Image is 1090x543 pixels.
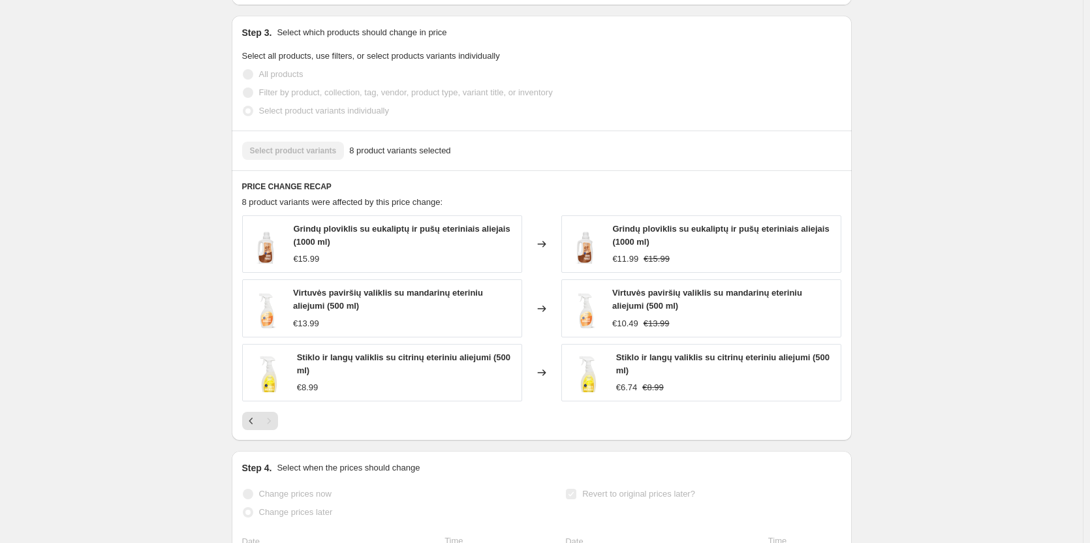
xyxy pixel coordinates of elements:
[582,489,695,499] span: Revert to original prices later?
[242,412,278,430] nav: Pagination
[242,181,841,192] h6: PRICE CHANGE RECAP
[277,26,446,39] p: Select which products should change in price
[349,144,450,157] span: 8 product variants selected
[259,106,389,116] span: Select product variants individually
[644,253,670,266] strike: €15.99
[568,353,606,392] img: stikliirlanguvaliklis_80x.png
[242,412,260,430] button: Previous
[242,461,272,474] h2: Step 4.
[568,225,602,264] img: grindu_ploviklis_1_80x.png
[293,253,319,266] div: €15.99
[612,317,638,330] div: €10.49
[616,352,830,375] span: Stiklo ir langų valiklis su citrinų eteriniu aliejumi (500 ml)
[277,461,420,474] p: Select when the prices should change
[242,197,443,207] span: 8 product variants were affected by this price change:
[242,26,272,39] h2: Step 3.
[249,353,287,392] img: stikliirlanguvaliklis_80x.png
[644,317,670,330] strike: €13.99
[612,224,829,247] span: Grindų ploviklis su eukaliptų ir pušų eteriniais aliejais (1000 ml)
[293,317,319,330] div: €13.99
[612,253,638,266] div: €11.99
[249,289,283,328] img: virtuvesvaliklis_80x.png
[297,352,510,375] span: Stiklo ir langų valiklis su citrinų eteriniu aliejumi (500 ml)
[293,224,510,247] span: Grindų ploviklis su eukaliptų ir pušų eteriniais aliejais (1000 ml)
[568,289,602,328] img: virtuvesvaliklis_80x.png
[616,381,638,394] div: €6.74
[642,381,664,394] strike: €8.99
[612,288,802,311] span: Virtuvės paviršių valiklis su mandarinų eteriniu aliejumi (500 ml)
[293,288,483,311] span: Virtuvės paviršių valiklis su mandarinų eteriniu aliejumi (500 ml)
[249,225,283,264] img: grindu_ploviklis_1_80x.png
[297,381,319,394] div: €8.99
[259,87,553,97] span: Filter by product, collection, tag, vendor, product type, variant title, or inventory
[259,489,332,499] span: Change prices now
[259,507,333,517] span: Change prices later
[242,51,500,61] span: Select all products, use filters, or select products variants individually
[259,69,304,79] span: All products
